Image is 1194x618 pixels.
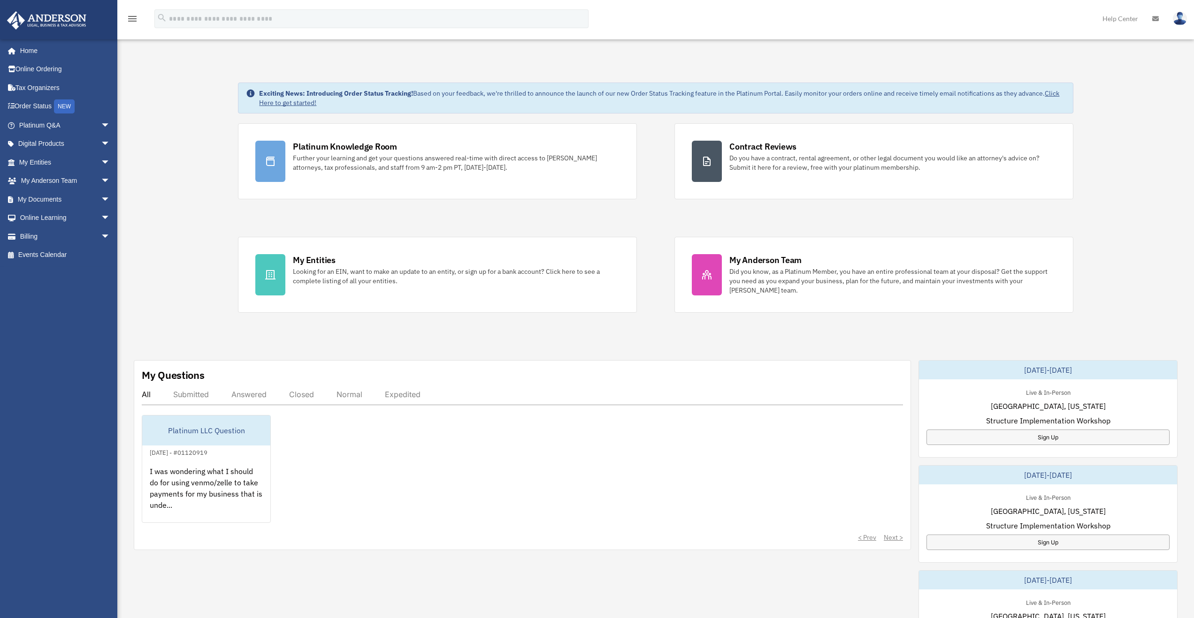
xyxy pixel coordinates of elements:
[289,390,314,399] div: Closed
[157,13,167,23] i: search
[926,535,1170,550] a: Sign Up
[7,41,120,60] a: Home
[1018,492,1078,502] div: Live & In-Person
[259,89,1065,107] div: Based on your feedback, we're thrilled to announce the launch of our new Order Status Tracking fe...
[293,141,397,152] div: Platinum Knowledge Room
[293,267,620,286] div: Looking for an EIN, want to make an update to an entity, or sign up for a bank account? Click her...
[259,89,413,98] strong: Exciting News: Introducing Order Status Tracking!
[142,415,271,523] a: Platinum LLC Question[DATE] - #01120919I was wondering what I should do for using venmo/zelle to ...
[54,99,75,113] div: NEW
[7,97,124,116] a: Order StatusNEW
[101,209,120,228] span: arrow_drop_down
[293,153,620,172] div: Further your learning and get your questions answered real-time with direct access to [PERSON_NAM...
[729,254,802,266] div: My Anderson Team
[674,123,1073,199] a: Contract Reviews Do you have a contract, rental agreement, or other legal document you would like...
[7,227,124,246] a: Billingarrow_drop_down
[259,89,1059,107] a: Click Here to get started!
[991,505,1106,517] span: [GEOGRAPHIC_DATA], [US_STATE]
[127,13,138,24] i: menu
[101,227,120,246] span: arrow_drop_down
[7,153,124,172] a: My Entitiesarrow_drop_down
[7,78,124,97] a: Tax Organizers
[238,123,637,199] a: Platinum Knowledge Room Further your learning and get your questions answered real-time with dire...
[101,172,120,191] span: arrow_drop_down
[7,190,124,209] a: My Documentsarrow_drop_down
[986,415,1110,426] span: Structure Implementation Workshop
[142,368,205,382] div: My Questions
[919,466,1177,484] div: [DATE]-[DATE]
[919,571,1177,589] div: [DATE]-[DATE]
[142,447,215,457] div: [DATE] - #01120919
[7,209,124,227] a: Online Learningarrow_drop_down
[142,458,270,531] div: I was wondering what I should do for using venmo/zelle to take payments for my business that is u...
[7,116,124,135] a: Platinum Q&Aarrow_drop_down
[4,11,89,30] img: Anderson Advisors Platinum Portal
[729,141,796,152] div: Contract Reviews
[337,390,362,399] div: Normal
[293,254,335,266] div: My Entities
[7,60,124,79] a: Online Ordering
[127,16,138,24] a: menu
[101,153,120,172] span: arrow_drop_down
[7,246,124,264] a: Events Calendar
[7,135,124,153] a: Digital Productsarrow_drop_down
[385,390,421,399] div: Expedited
[173,390,209,399] div: Submitted
[101,135,120,154] span: arrow_drop_down
[986,520,1110,531] span: Structure Implementation Workshop
[926,430,1170,445] a: Sign Up
[142,415,270,445] div: Platinum LLC Question
[142,390,151,399] div: All
[919,361,1177,379] div: [DATE]-[DATE]
[674,237,1073,313] a: My Anderson Team Did you know, as a Platinum Member, you have an entire professional team at your...
[101,116,120,135] span: arrow_drop_down
[7,172,124,190] a: My Anderson Teamarrow_drop_down
[991,400,1106,412] span: [GEOGRAPHIC_DATA], [US_STATE]
[729,153,1056,172] div: Do you have a contract, rental agreement, or other legal document you would like an attorney's ad...
[1173,12,1187,25] img: User Pic
[1018,597,1078,607] div: Live & In-Person
[1018,387,1078,397] div: Live & In-Person
[238,237,637,313] a: My Entities Looking for an EIN, want to make an update to an entity, or sign up for a bank accoun...
[231,390,267,399] div: Answered
[729,267,1056,295] div: Did you know, as a Platinum Member, you have an entire professional team at your disposal? Get th...
[101,190,120,209] span: arrow_drop_down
